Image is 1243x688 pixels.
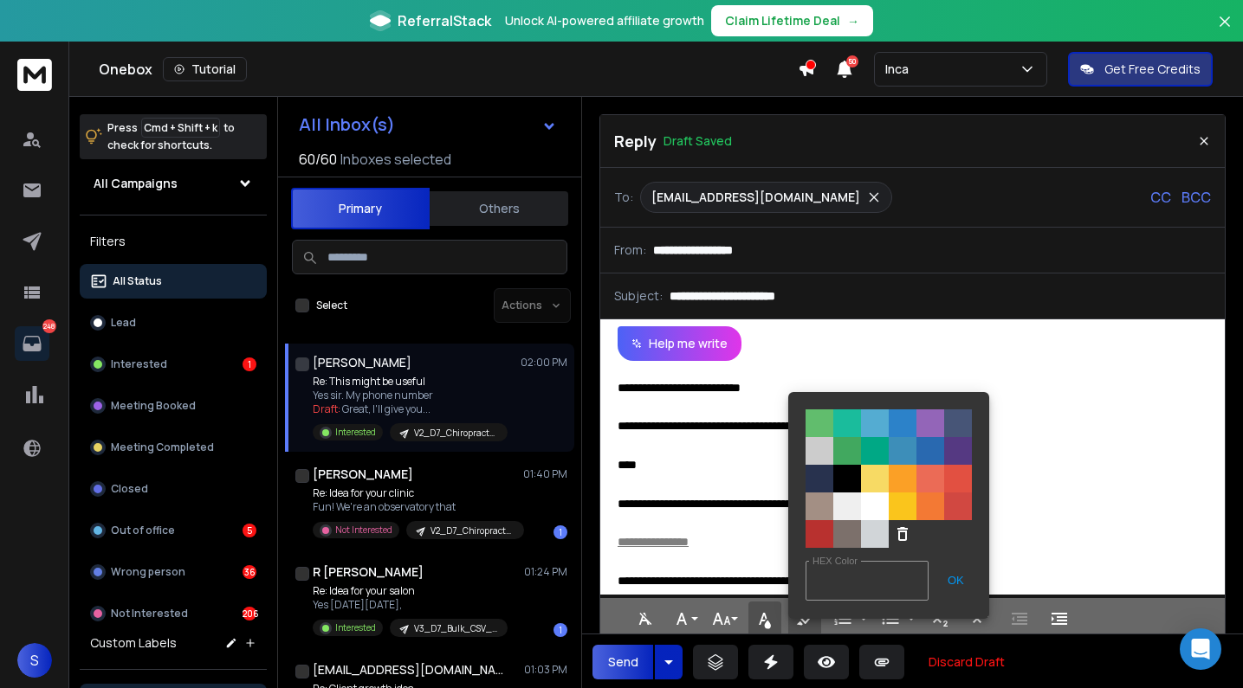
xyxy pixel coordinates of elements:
[17,643,52,678] button: S
[521,356,567,370] p: 02:00 PM
[1043,601,1076,636] button: Increase Indent (⌘])
[614,287,663,305] p: Subject:
[1180,628,1221,670] div: Open Intercom Messenger
[846,55,858,68] span: 50
[414,427,497,440] p: V2_D7_Chiropractors_Top_100_Usa_Cities-CLEANED
[1104,61,1201,78] p: Get Free Credits
[313,402,340,416] span: Draft:
[141,118,220,138] span: Cmd + Shift + k
[107,119,235,154] p: Press to check for shortcuts.
[963,601,996,636] button: Superscript
[80,264,267,299] button: All Status
[80,305,267,340] button: Lead
[885,61,916,78] p: Inca
[1214,10,1236,52] button: Close banner
[80,166,267,201] button: All Campaigns
[42,319,56,333] p: 248
[904,601,918,636] button: Unordered List
[313,375,508,389] p: Re: This might be useful
[847,12,859,29] span: →
[80,229,267,254] h3: Filters
[243,607,256,620] div: 206
[80,596,267,631] button: Not Interested206
[669,601,702,636] button: Font Family
[243,565,256,579] div: 36
[313,500,521,514] p: Fun! We're an observatory that
[629,601,662,636] button: Clear Formatting
[299,116,395,133] h1: All Inbox(s)
[111,607,188,620] p: Not Interested
[313,661,503,678] h1: [EMAIL_ADDRESS][DOMAIN_NAME]
[111,357,167,371] p: Interested
[505,12,704,29] p: Unlock AI-powered affiliate growth
[430,190,568,228] button: Others
[80,430,267,465] button: Meeting Completed
[313,486,521,500] p: Re: Idea for your clinic
[90,634,177,652] h3: Custom Labels
[80,347,267,382] button: Interested1
[554,623,567,637] div: 1
[285,107,571,142] button: All Inbox(s)
[664,132,732,150] p: Draft Saved
[431,524,514,537] p: V2_D7_Chiropractors_Top_100_Usa_Cities-CLEANED
[313,466,413,483] h1: [PERSON_NAME]
[524,565,567,579] p: 01:24 PM
[1003,601,1036,636] button: Decrease Indent (⌘[)
[1181,187,1211,208] p: BCC
[111,440,214,454] p: Meeting Completed
[618,326,741,361] button: Help me write
[111,316,136,330] p: Lead
[335,524,392,537] p: Not Interested
[80,389,267,423] button: Meeting Booked
[163,57,247,81] button: Tutorial
[80,472,267,506] button: Closed
[651,189,860,206] p: [EMAIL_ADDRESS][DOMAIN_NAME]
[874,601,907,636] button: Unordered List
[554,525,567,539] div: 1
[809,556,861,567] label: HEX Color
[15,326,49,361] a: 248
[414,622,497,635] p: V3_D7_Bulk_CSV_Hair_Salons_Top_100_Cities_Usa_CLEANED
[243,357,256,371] div: 1
[1150,187,1171,208] p: CC
[342,402,431,416] span: Great, I'll give you ...
[313,389,508,402] p: Yes sir. My phone number
[111,399,196,413] p: Meeting Booked
[113,274,162,288] p: All Status
[99,57,798,81] div: Onebox
[711,5,873,36] button: Claim Lifetime Deal→
[592,645,653,679] button: Send
[335,426,376,439] p: Interested
[313,354,411,371] h1: [PERSON_NAME]
[398,10,491,31] span: ReferralStack
[80,555,267,589] button: Wrong person36
[614,241,646,259] p: From:
[291,188,430,229] button: Primary
[1068,52,1213,87] button: Get Free Credits
[316,299,347,312] label: Select
[313,584,508,598] p: Re: Idea for your salon
[111,524,175,537] p: Out of office
[614,189,633,206] p: To:
[939,563,972,597] button: OK
[614,129,657,153] p: Reply
[111,565,185,579] p: Wrong person
[340,149,451,170] h3: Inboxes selected
[335,621,376,634] p: Interested
[313,598,508,612] p: Yes [DATE][DATE],
[94,175,178,192] h1: All Campaigns
[313,563,424,581] h1: R [PERSON_NAME]
[80,513,267,548] button: Out of office5
[299,149,337,170] span: 60 / 60
[243,524,256,537] div: 5
[915,645,1019,679] button: Discard Draft
[111,482,148,496] p: Closed
[524,663,567,677] p: 01:03 PM
[523,467,567,481] p: 01:40 PM
[923,601,956,636] button: Subscript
